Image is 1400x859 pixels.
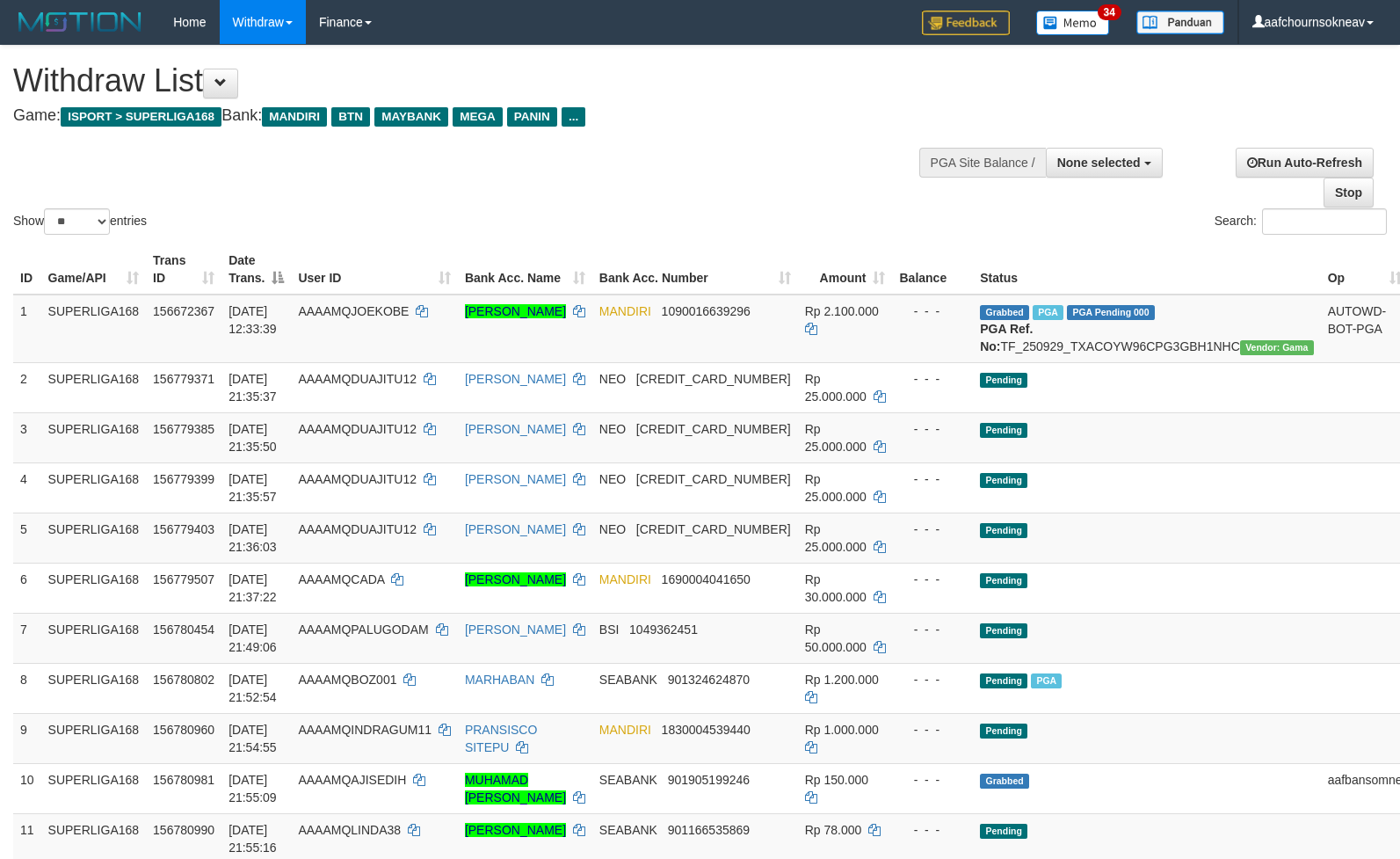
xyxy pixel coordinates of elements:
span: NEO [599,422,626,436]
span: Rp 25.000.000 [805,472,867,504]
img: Button%20Memo.svg [1036,11,1110,35]
td: 10 [13,763,41,813]
span: Grabbed [980,305,1029,320]
span: Rp 25.000.000 [805,522,867,554]
th: Bank Acc. Name: activate to sort column ascending [458,244,592,295]
a: MUHAMAD [PERSON_NAME] [465,773,566,804]
span: [DATE] 21:54:55 [228,723,277,754]
span: Copy 901166535869 to clipboard [668,823,750,837]
span: Copy 901324624870 to clipboard [668,673,750,687]
td: SUPERLIGA168 [41,462,147,513]
span: AAAAMQDUAJITU12 [298,472,417,486]
span: Pending [980,673,1027,688]
span: [DATE] 21:49:06 [228,622,277,654]
span: [DATE] 21:35:50 [228,422,277,454]
span: Pending [980,573,1027,588]
span: Copy 5859457140486971 to clipboard [636,472,791,486]
td: TF_250929_TXACOYW96CPG3GBH1NHC [973,295,1320,363]
span: 156780454 [153,622,214,637]
span: Grabbed [980,774,1029,789]
span: NEO [599,372,626,386]
span: 156779399 [153,472,214,486]
td: 7 [13,613,41,663]
span: AAAAMQPALUGODAM [298,622,428,637]
td: SUPERLIGA168 [41,295,147,363]
span: Pending [980,724,1027,739]
th: Game/API: activate to sort column ascending [41,244,147,295]
a: [PERSON_NAME] [465,522,566,536]
td: SUPERLIGA168 [41,663,147,713]
span: Marked by aafromsomean [1031,673,1062,688]
span: MANDIRI [599,572,651,586]
div: - - - [899,671,966,688]
a: [PERSON_NAME] [465,422,566,436]
button: None selected [1046,148,1163,178]
div: - - - [899,821,966,839]
span: Copy 5859457140486971 to clipboard [636,422,791,436]
span: 156779371 [153,372,214,386]
div: - - - [899,571,966,588]
td: 3 [13,412,41,462]
span: Pending [980,423,1027,438]
a: Stop [1324,178,1374,207]
span: MANDIRI [599,304,651,318]
span: AAAAMQDUAJITU12 [298,372,417,386]
span: AAAAMQDUAJITU12 [298,522,417,536]
span: Vendor URL: https://trx31.1velocity.biz [1240,340,1314,355]
div: - - - [899,370,966,388]
span: 156779507 [153,572,214,586]
span: SEABANK [599,823,657,837]
td: SUPERLIGA168 [41,763,147,813]
span: 156779385 [153,422,214,436]
b: PGA Ref. No: [980,322,1033,353]
td: SUPERLIGA168 [41,563,147,613]
span: AAAAMQCADA [298,572,384,586]
img: Feedback.jpg [922,11,1010,35]
span: Pending [980,373,1027,388]
span: Copy 901905199246 to clipboard [668,773,750,787]
a: Run Auto-Refresh [1236,148,1374,178]
span: Rp 1.200.000 [805,673,879,687]
span: 156780990 [153,823,214,837]
a: PRANSISCO SITEPU [465,723,537,754]
th: Status [973,244,1320,295]
img: panduan.png [1136,11,1224,34]
span: [DATE] 21:52:54 [228,673,277,704]
div: - - - [899,302,966,320]
span: 156779403 [153,522,214,536]
span: AAAAMQDUAJITU12 [298,422,417,436]
span: ISPORT > SUPERLIGA168 [61,107,221,127]
span: MANDIRI [262,107,327,127]
div: - - - [899,721,966,739]
div: - - - [899,470,966,488]
span: Rp 1.000.000 [805,723,879,737]
th: Trans ID: activate to sort column ascending [146,244,221,295]
span: Pending [980,523,1027,538]
span: [DATE] 21:36:03 [228,522,277,554]
span: 34 [1098,4,1121,20]
input: Search: [1262,208,1387,235]
td: SUPERLIGA168 [41,613,147,663]
span: Pending [980,824,1027,839]
label: Search: [1215,208,1387,235]
h1: Withdraw List [13,63,916,98]
span: PGA Pending [1067,305,1155,320]
td: SUPERLIGA168 [41,362,147,412]
span: AAAAMQAJISEDIH [298,773,406,787]
div: - - - [899,621,966,638]
span: Marked by aafsengchandara [1033,305,1063,320]
span: AAAAMQINDRAGUM11 [298,723,432,737]
td: SUPERLIGA168 [41,513,147,563]
span: Copy 1830004539440 to clipboard [662,723,751,737]
th: Date Trans.: activate to sort column descending [221,244,291,295]
td: 1 [13,295,41,363]
img: MOTION_logo.png [13,9,147,35]
th: Amount: activate to sort column ascending [798,244,893,295]
span: NEO [599,522,626,536]
span: Rp 150.000 [805,773,868,787]
td: 9 [13,713,41,763]
td: 6 [13,563,41,613]
th: ID [13,244,41,295]
span: MAYBANK [374,107,448,127]
span: Copy 5859457140486971 to clipboard [636,522,791,536]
